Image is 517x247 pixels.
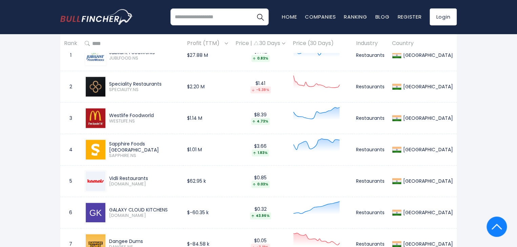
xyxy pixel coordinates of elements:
th: Price (30 Days) [289,34,352,54]
div: Dangee Dums [109,238,180,244]
div: [GEOGRAPHIC_DATA] [401,178,453,184]
img: VIDLI.BO.png [86,171,105,191]
div: [GEOGRAPHIC_DATA] [401,241,453,247]
div: Vidli Restaurants [109,175,180,181]
a: Go to homepage [60,9,133,25]
td: 1 [60,40,81,71]
div: [GEOGRAPHIC_DATA] [401,52,453,58]
td: Restaurants [352,165,388,197]
th: Country [388,34,457,54]
div: 43.96% [250,212,271,219]
td: 3 [60,103,81,134]
td: Restaurants [352,134,388,165]
div: $0.32 [235,206,285,219]
div: 0.03% [251,181,270,188]
div: [GEOGRAPHIC_DATA] [401,84,453,90]
div: [GEOGRAPHIC_DATA] [401,147,453,153]
td: Restaurants [352,71,388,103]
td: Restaurants [352,103,388,134]
th: Industry [352,34,388,54]
span: SPECIALITY.NS [109,87,180,93]
button: Search [252,8,269,25]
td: $2.20 M [183,71,232,103]
img: SPECIALITY.NS.png [86,77,105,96]
td: 6 [60,197,81,228]
td: Restaurants [352,197,388,228]
td: $1.01 M [183,134,232,165]
td: 5 [60,165,81,197]
div: Sapphire Foods [GEOGRAPHIC_DATA] [109,141,180,153]
div: Speciality Restaurants [109,81,180,87]
img: JUBLFOOD.NS.png [86,48,105,63]
td: 4 [60,134,81,165]
a: Login [430,8,457,25]
div: 4.73% [251,118,270,125]
div: [GEOGRAPHIC_DATA] [401,209,453,216]
img: WESTLIFE.NS.png [86,108,105,128]
div: Jubilant FoodWorks [109,49,180,55]
div: $7.42 [235,49,285,62]
a: Home [282,13,297,20]
div: GALAXY CLOUD KITCHENS [109,207,180,213]
th: Rank [60,34,81,54]
span: Profit (TTM) [187,39,223,49]
div: -5.39% [250,86,271,93]
span: [DOMAIN_NAME] [109,213,180,219]
div: 0.83% [251,55,270,62]
span: SAPPHIRE.NS [109,153,180,159]
div: Price | 30 Days [235,40,285,47]
a: Blog [375,13,389,20]
div: $0.85 [235,175,285,188]
a: Register [397,13,421,20]
td: $62.95 k [183,165,232,197]
img: bullfincher logo [60,9,133,25]
div: Westlife Foodworld [109,112,180,118]
div: $8.39 [235,112,285,125]
div: 1.83% [252,149,269,156]
a: Ranking [344,13,367,20]
span: [DOMAIN_NAME] [109,181,180,187]
td: $27.88 M [183,40,232,71]
div: [GEOGRAPHIC_DATA] [401,115,453,121]
td: $-60.35 k [183,197,232,228]
a: Companies [305,13,336,20]
div: $3.66 [235,143,285,156]
td: $1.14 M [183,103,232,134]
span: JUBLFOOD.NS [109,55,180,61]
img: SAPPHIRE.NS.png [86,140,105,159]
div: $1.41 [235,80,285,93]
td: Restaurants [352,40,388,71]
td: 2 [60,71,81,103]
span: WESTLIFE.NS [109,118,180,124]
